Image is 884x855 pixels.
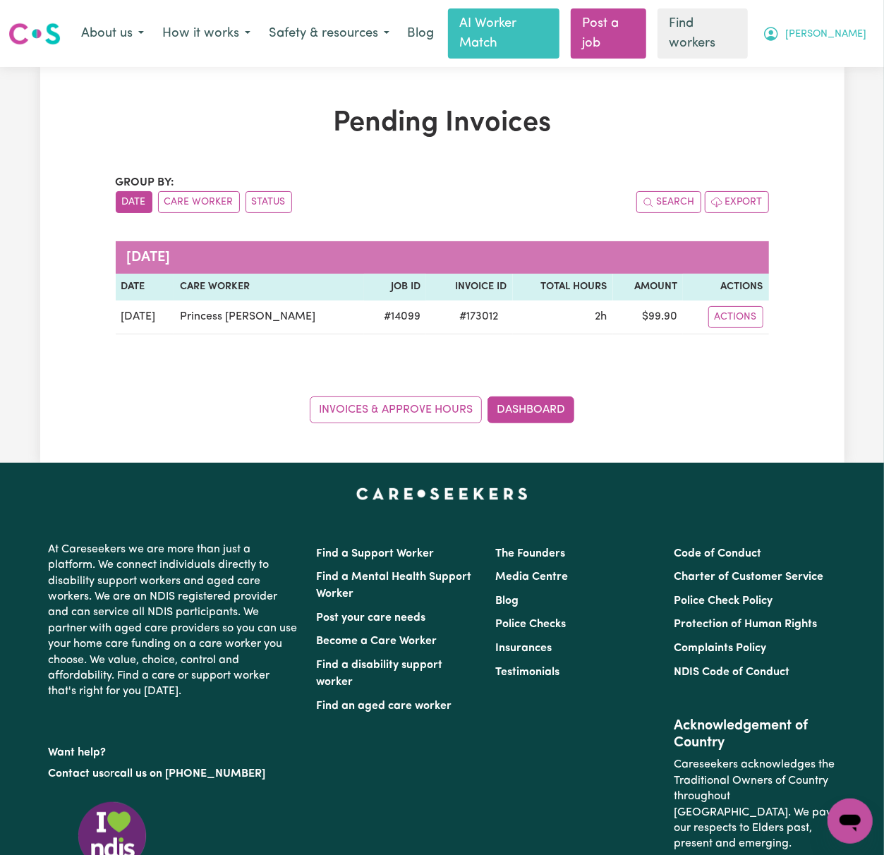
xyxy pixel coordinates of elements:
img: Careseekers logo [8,21,61,47]
a: Protection of Human Rights [674,619,817,630]
button: About us [72,19,153,49]
th: Invoice ID [426,274,513,301]
a: Post your care needs [317,612,426,624]
a: Find workers [658,8,748,59]
a: Media Centre [495,571,568,583]
th: Job ID [364,274,426,301]
p: At Careseekers we are more than just a platform. We connect individuals directly to disability su... [49,536,300,705]
a: Testimonials [495,667,559,678]
span: [PERSON_NAME] [785,27,866,42]
a: Insurances [495,643,552,654]
a: Contact us [49,768,104,780]
span: 2 hours [595,311,607,322]
td: Princess [PERSON_NAME] [174,301,364,334]
a: Complaints Policy [674,643,766,654]
a: Police Checks [495,619,566,630]
a: Blog [399,18,442,49]
td: # 14099 [364,301,426,334]
th: Actions [683,274,768,301]
button: How it works [153,19,260,49]
a: Careseekers logo [8,18,61,50]
p: or [49,760,300,787]
span: # 173012 [452,308,507,325]
button: My Account [753,19,876,49]
a: NDIS Code of Conduct [674,667,789,678]
th: Date [116,274,175,301]
button: Search [636,191,701,213]
a: Invoices & Approve Hours [310,396,482,423]
a: Find a disability support worker [317,660,443,688]
th: Care Worker [174,274,364,301]
a: Code of Conduct [674,548,761,559]
a: Charter of Customer Service [674,571,823,583]
a: Blog [495,595,519,607]
a: Dashboard [488,396,574,423]
a: Find a Support Worker [317,548,435,559]
a: Find a Mental Health Support Worker [317,571,472,600]
th: Total Hours [513,274,613,301]
h2: Acknowledgement of Country [674,717,835,751]
button: Safety & resources [260,19,399,49]
button: sort invoices by care worker [158,191,240,213]
button: sort invoices by paid status [246,191,292,213]
caption: [DATE] [116,241,769,274]
td: $ 99.90 [613,301,683,334]
a: Careseekers home page [356,488,528,499]
iframe: Button to launch messaging window [828,799,873,844]
button: Actions [708,306,763,328]
a: call us on [PHONE_NUMBER] [115,768,266,780]
td: [DATE] [116,301,175,334]
th: Amount [613,274,683,301]
a: Police Check Policy [674,595,773,607]
a: AI Worker Match [448,8,559,59]
p: Want help? [49,739,300,760]
span: Group by: [116,177,175,188]
a: Post a job [571,8,646,59]
button: sort invoices by date [116,191,152,213]
a: The Founders [495,548,565,559]
h1: Pending Invoices [116,107,769,140]
a: Find an aged care worker [317,701,452,712]
button: Export [705,191,769,213]
a: Become a Care Worker [317,636,437,647]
